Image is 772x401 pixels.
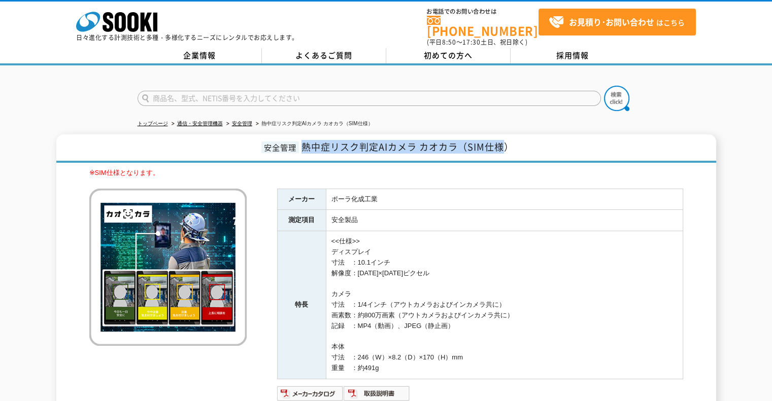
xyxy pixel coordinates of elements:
[427,16,539,37] a: [PHONE_NUMBER]
[254,119,373,129] li: 熱中症リスク判定AIカメラ カオカラ（SIM仕様）
[539,9,696,35] a: お見積り･お問い合わせはこちら
[177,121,223,126] a: 通信・安全管理機器
[89,189,247,346] img: 熱中症リスク判定AIカメラ カオカラ（SIM仕様）
[386,48,511,63] a: 初めての方へ
[301,140,514,154] span: 熱中症リスク判定AIカメラ カオカラ（SIM仕様）
[569,16,654,28] strong: お見積り･お問い合わせ
[138,48,262,63] a: 企業情報
[427,38,527,47] span: (平日 ～ 土日、祝日除く)
[277,231,326,379] th: 特長
[89,168,683,178] p: ※SIM仕様となります。
[262,48,386,63] a: よくあるご質問
[138,91,601,106] input: 商品名、型式、NETIS番号を入力してください
[277,210,326,231] th: 測定項目
[261,141,299,153] span: 安全管理
[138,121,168,126] a: トップページ
[344,392,410,399] a: 取扱説明書
[76,34,298,41] p: 日々進化する計測技術と多種・多様化するニーズにレンタルでお応えします。
[424,50,473,61] span: 初めての方へ
[277,189,326,210] th: メーカー
[326,231,683,379] td: <<仕様>> ディスプレイ 寸法 ：10.1インチ 解像度：[DATE]×[DATE]ピクセル カメラ 寸法 ：1/4インチ（アウトカメラおよびインカメラ共に） 画素数：約800万画素（アウトカ...
[511,48,635,63] a: 採用情報
[604,86,629,111] img: btn_search.png
[442,38,456,47] span: 8:50
[277,392,344,399] a: メーカーカタログ
[549,15,685,30] span: はこちら
[326,189,683,210] td: ポーラ化成工業
[232,121,252,126] a: 安全管理
[326,210,683,231] td: 安全製品
[462,38,481,47] span: 17:30
[427,9,539,15] span: お電話でのお問い合わせは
